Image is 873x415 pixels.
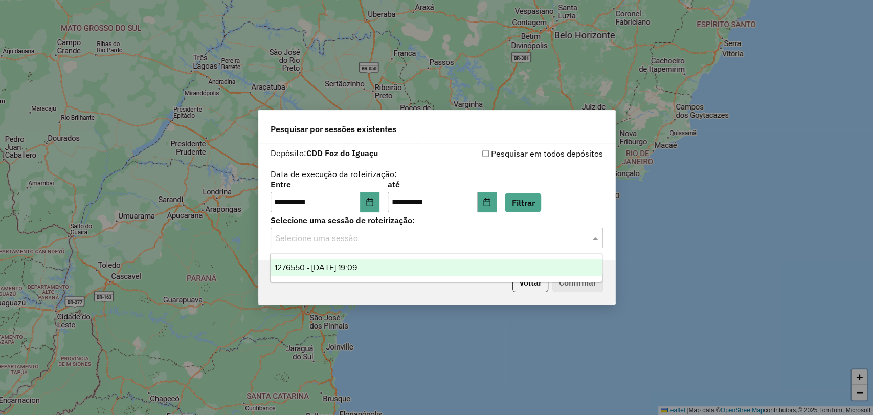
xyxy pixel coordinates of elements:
span: Pesquisar por sessões existentes [271,123,396,135]
label: Data de execução da roteirização: [271,168,397,180]
button: Filtrar [505,193,541,212]
ng-dropdown-panel: Options list [270,253,602,282]
strong: CDD Foz do Iguaçu [306,148,378,158]
div: Pesquisar em todos depósitos [437,147,603,160]
label: Entre [271,178,379,190]
label: Depósito: [271,147,378,159]
label: Selecione uma sessão de roteirização: [271,214,603,226]
button: Voltar [512,273,548,292]
label: até [388,178,497,190]
button: Choose Date [478,192,497,212]
button: Choose Date [360,192,379,212]
span: 1276550 - [DATE] 19:09 [275,263,357,272]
